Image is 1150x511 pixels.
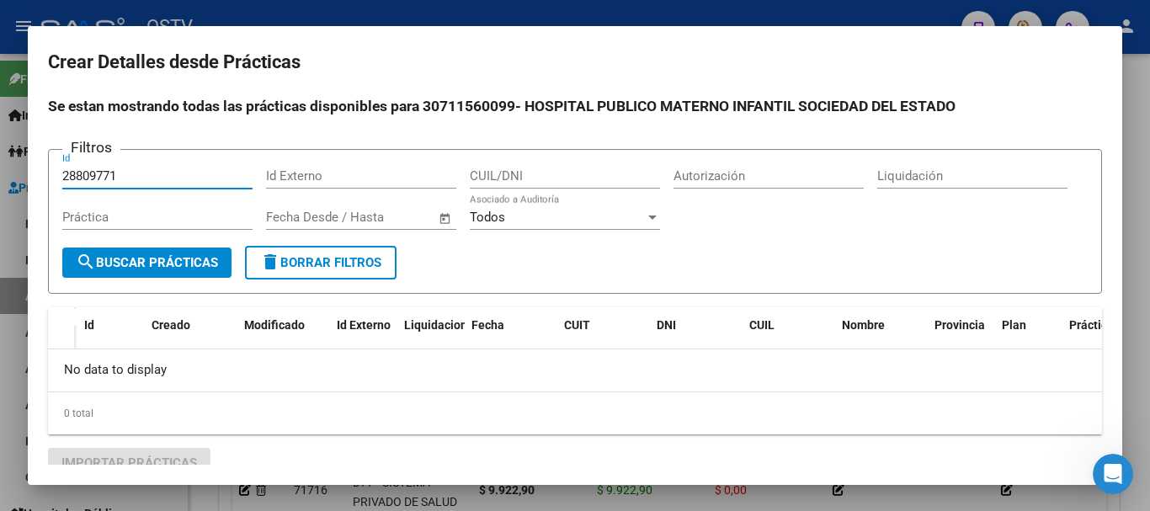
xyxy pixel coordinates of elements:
span: - HOSPITAL PUBLICO MATERNO INFANTIL SOCIEDAD DEL ESTADO [515,98,956,114]
datatable-header-cell: Liquidacion [397,307,465,363]
h3: Filtros [62,136,120,158]
span: Provincia [934,318,985,332]
div: No data to display [48,349,1102,391]
datatable-header-cell: Provincia [928,307,995,363]
button: Open calendar [436,209,455,228]
datatable-header-cell: Nombre [835,307,928,363]
span: CUIL [749,318,775,332]
span: Práctica [1069,318,1114,332]
span: Id Externo [337,318,391,332]
datatable-header-cell: CUIT [557,307,650,363]
datatable-header-cell: DNI [650,307,743,363]
span: Nombre [842,318,885,332]
span: Fecha [471,318,504,332]
h2: Crear Detalles desde Prácticas [48,46,1102,78]
span: Liquidacion [404,318,467,332]
button: Borrar Filtros [245,246,397,279]
span: Plan [1002,318,1026,332]
datatable-header-cell: Id [77,307,145,363]
button: Buscar Prácticas [62,248,232,278]
datatable-header-cell: Creado [145,307,237,363]
input: Fecha inicio [266,210,334,225]
span: DNI [657,318,676,332]
datatable-header-cell: Fecha [465,307,557,363]
input: Fecha fin [349,210,431,225]
div: 0 total [48,392,1102,434]
span: Importar Prácticas [61,455,197,471]
span: Modificado [244,318,305,332]
datatable-header-cell: CUIL [743,307,835,363]
h3: Se estan mostrando todas las prácticas disponibles para 30711560099 [48,95,1102,117]
span: Creado [152,318,190,332]
mat-icon: search [76,252,96,272]
span: Borrar Filtros [260,255,381,270]
datatable-header-cell: Práctica [1062,307,1130,363]
button: Importar Prácticas [48,448,210,478]
mat-icon: delete [260,252,280,272]
span: Id [84,318,94,332]
span: Buscar Prácticas [76,255,218,270]
datatable-header-cell: Plan [995,307,1062,363]
span: Todos [470,210,505,225]
datatable-header-cell: Id Externo [330,307,397,363]
span: CUIT [564,318,590,332]
iframe: Intercom live chat [1093,454,1133,494]
datatable-header-cell: Modificado [237,307,330,363]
